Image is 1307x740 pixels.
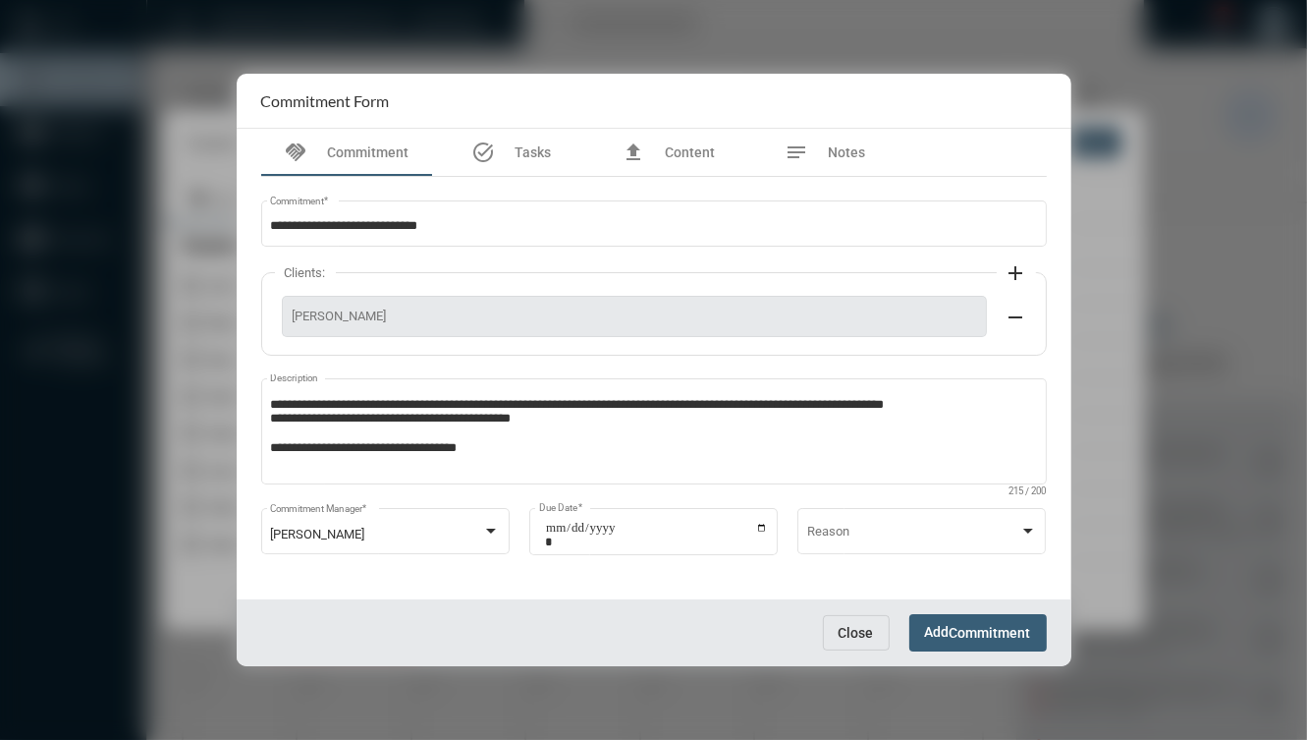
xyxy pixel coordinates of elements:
mat-icon: file_upload [622,141,645,164]
span: Close [839,625,874,641]
button: AddCommitment [909,614,1047,651]
span: Add [925,624,1031,640]
mat-icon: handshake [285,141,308,164]
mat-icon: remove [1005,306,1028,329]
label: Clients: [275,265,336,280]
h2: Commitment Form [261,91,390,110]
span: Content [665,144,715,160]
button: Close [823,615,890,651]
mat-icon: notes [786,141,809,164]
span: [PERSON_NAME] [270,527,364,541]
mat-icon: task_alt [471,141,495,164]
span: Commitment [950,626,1031,642]
mat-icon: add [1005,261,1028,285]
span: Notes [829,144,866,160]
span: Tasks [515,144,551,160]
span: Commitment [328,144,409,160]
span: [PERSON_NAME] [293,309,976,323]
mat-hint: 215 / 200 [1009,486,1047,497]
